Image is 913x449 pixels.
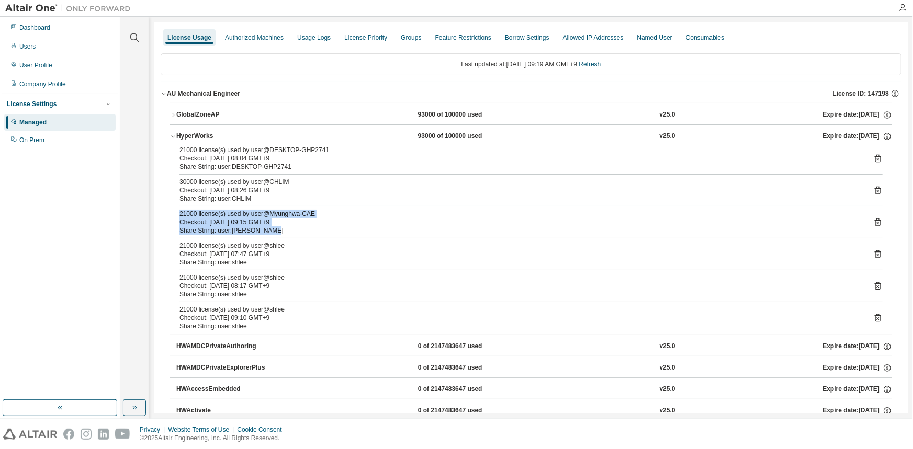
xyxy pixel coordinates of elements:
[179,226,858,235] div: Share String: user:[PERSON_NAME]
[660,385,675,394] div: v25.0
[179,258,858,267] div: Share String: user:shlee
[19,42,36,51] div: Users
[563,33,624,42] div: Allowed IP Addresses
[179,314,858,322] div: Checkout: [DATE] 09:10 GMT+9
[176,378,892,401] button: HWAccessEmbedded0 of 2147483647 usedv25.0Expire date:[DATE]
[161,82,901,105] button: AU Mechanical EngineerLicense ID: 147198
[19,24,50,32] div: Dashboard
[579,61,601,68] a: Refresh
[168,425,237,434] div: Website Terms of Use
[237,425,288,434] div: Cookie Consent
[418,406,512,416] div: 0 of 2147483647 used
[81,429,92,440] img: instagram.svg
[179,273,858,282] div: 21000 license(s) used by user@shlee
[176,385,270,394] div: HWAccessEmbedded
[225,33,284,42] div: Authorized Machines
[176,356,892,379] button: HWAMDCPrivateExplorerPlus0 of 2147483647 usedv25.0Expire date:[DATE]
[19,136,44,144] div: On Prem
[176,363,270,373] div: HWAMDCPrivateExplorerPlus
[115,429,130,440] img: youtube.svg
[167,33,211,42] div: License Usage
[167,89,240,98] div: AU Mechanical Engineer
[140,425,168,434] div: Privacy
[660,342,675,351] div: v25.0
[660,406,675,416] div: v25.0
[823,342,892,351] div: Expire date: [DATE]
[660,110,675,120] div: v25.0
[179,163,858,171] div: Share String: user:DESKTOP-GHP2741
[176,342,270,351] div: HWAMDCPrivateAuthoring
[660,132,675,141] div: v25.0
[179,305,858,314] div: 21000 license(s) used by user@shlee
[176,406,270,416] div: HWActivate
[686,33,724,42] div: Consumables
[344,33,387,42] div: License Priority
[3,429,57,440] img: altair_logo.svg
[179,154,858,163] div: Checkout: [DATE] 08:04 GMT+9
[179,186,858,194] div: Checkout: [DATE] 08:26 GMT+9
[63,429,74,440] img: facebook.svg
[179,178,858,186] div: 30000 license(s) used by user@CHLIM
[5,3,136,14] img: Altair One
[823,132,892,141] div: Expire date: [DATE]
[7,100,57,108] div: License Settings
[505,33,549,42] div: Borrow Settings
[170,125,892,148] button: HyperWorks93000 of 100000 usedv25.0Expire date:[DATE]
[179,146,858,154] div: 21000 license(s) used by user@DESKTOP-GHP2741
[823,406,892,416] div: Expire date: [DATE]
[179,322,858,330] div: Share String: user:shlee
[176,399,892,422] button: HWActivate0 of 2147483647 usedv25.0Expire date:[DATE]
[176,335,892,358] button: HWAMDCPrivateAuthoring0 of 2147483647 usedv25.0Expire date:[DATE]
[170,103,892,126] button: GlobalZoneAP93000 of 100000 usedv25.0Expire date:[DATE]
[418,342,512,351] div: 0 of 2147483647 used
[660,363,675,373] div: v25.0
[823,385,892,394] div: Expire date: [DATE]
[179,210,858,218] div: 21000 license(s) used by user@Myunghwa-CAE
[179,218,858,226] div: Checkout: [DATE] 09:15 GMT+9
[418,363,512,373] div: 0 of 2147483647 used
[179,241,858,250] div: 21000 license(s) used by user@shlee
[297,33,331,42] div: Usage Logs
[637,33,672,42] div: Named User
[179,282,858,290] div: Checkout: [DATE] 08:17 GMT+9
[19,80,66,88] div: Company Profile
[823,110,892,120] div: Expire date: [DATE]
[823,363,892,373] div: Expire date: [DATE]
[140,434,288,443] p: © 2025 Altair Engineering, Inc. All Rights Reserved.
[161,53,901,75] div: Last updated at: [DATE] 09:19 AM GMT+9
[418,110,512,120] div: 93000 of 100000 used
[19,118,47,126] div: Managed
[176,132,270,141] div: HyperWorks
[179,250,858,258] div: Checkout: [DATE] 07:47 GMT+9
[418,132,512,141] div: 93000 of 100000 used
[179,290,858,298] div: Share String: user:shlee
[418,385,512,394] div: 0 of 2147483647 used
[179,194,858,203] div: Share String: user:CHLIM
[435,33,491,42] div: Feature Restrictions
[19,61,52,70] div: User Profile
[833,89,889,98] span: License ID: 147198
[98,429,109,440] img: linkedin.svg
[176,110,270,120] div: GlobalZoneAP
[401,33,421,42] div: Groups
